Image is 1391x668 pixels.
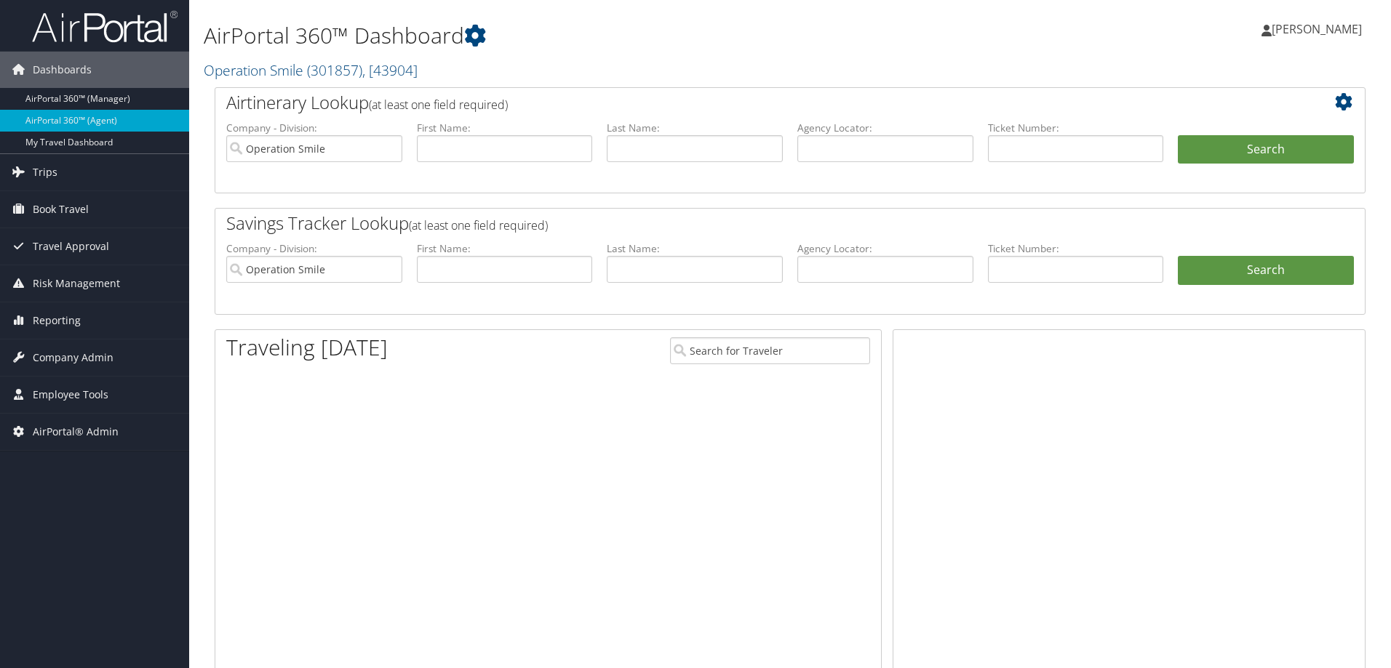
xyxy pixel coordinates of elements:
img: airportal-logo.png [32,9,178,44]
h2: Savings Tracker Lookup [226,211,1258,236]
label: Ticket Number: [988,241,1164,256]
span: (at least one field required) [409,217,548,233]
label: Company - Division: [226,121,402,135]
span: AirPortal® Admin [33,414,119,450]
label: Last Name: [607,241,783,256]
h1: Traveling [DATE] [226,332,388,363]
span: Employee Tools [33,377,108,413]
span: Company Admin [33,339,113,376]
h1: AirPortal 360™ Dashboard [204,20,986,51]
label: Ticket Number: [988,121,1164,135]
a: Operation Smile [204,60,418,80]
label: Last Name: [607,121,783,135]
span: Risk Management [33,265,120,302]
label: Agency Locator: [797,241,973,256]
label: First Name: [417,121,593,135]
a: [PERSON_NAME] [1262,7,1376,51]
span: Reporting [33,302,81,339]
button: Search [1178,135,1354,164]
span: , [ 43904 ] [362,60,418,80]
label: Company - Division: [226,241,402,256]
span: (at least one field required) [369,97,508,113]
span: ( 301857 ) [307,60,362,80]
span: [PERSON_NAME] [1272,21,1362,37]
label: First Name: [417,241,593,256]
span: Travel Approval [33,228,109,265]
input: Search for Traveler [670,337,870,364]
span: Trips [33,154,57,190]
span: Dashboards [33,52,92,88]
label: Agency Locator: [797,121,973,135]
span: Book Travel [33,191,89,228]
input: search accounts [226,256,402,283]
h2: Airtinerary Lookup [226,90,1258,115]
a: Search [1178,256,1354,285]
